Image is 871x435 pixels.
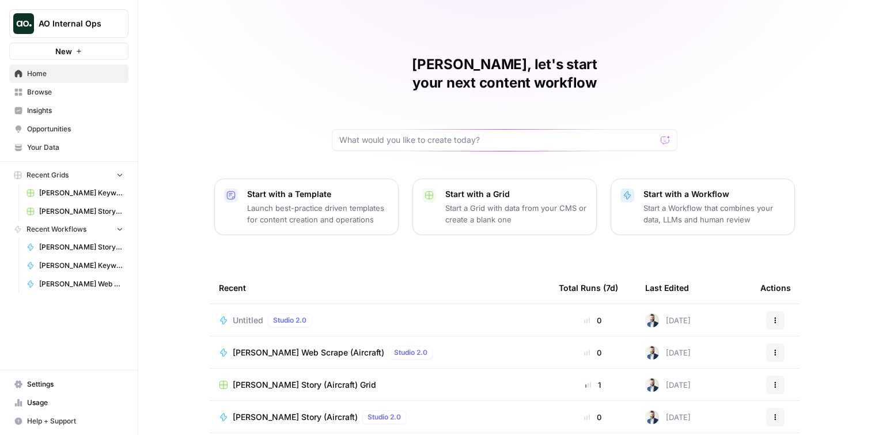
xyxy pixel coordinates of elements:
[13,13,34,34] img: AO Internal Ops Logo
[412,179,597,235] button: Start with a GridStart a Grid with data from your CMS or create a blank one
[760,272,791,304] div: Actions
[611,179,795,235] button: Start with a WorkflowStart a Workflow that combines your data, LLMs and human review
[645,378,691,392] div: [DATE]
[645,410,691,424] div: [DATE]
[645,313,691,327] div: [DATE]
[27,142,123,153] span: Your Data
[9,138,128,157] a: Your Data
[247,188,389,200] p: Start with a Template
[39,279,123,289] span: [PERSON_NAME] Web Scrape (Aircraft)
[55,46,72,57] span: New
[559,379,627,391] div: 1
[27,379,123,389] span: Settings
[645,378,659,392] img: 9jx7mcr4ixhpj047cl9iju68ah1c
[645,346,691,360] div: [DATE]
[39,188,123,198] span: [PERSON_NAME] Keyword Analyzer (Aircraft) Grid
[643,202,785,225] p: Start a Workflow that combines your data, LLMs and human review
[645,410,659,424] img: 9jx7mcr4ixhpj047cl9iju68ah1c
[445,188,587,200] p: Start with a Grid
[9,120,128,138] a: Opportunities
[233,315,263,326] span: Untitled
[645,272,689,304] div: Last Edited
[9,167,128,184] button: Recent Grids
[21,275,128,293] a: [PERSON_NAME] Web Scrape (Aircraft)
[39,260,123,271] span: [PERSON_NAME] Keyword Analyzer (Aircraft)
[559,411,627,423] div: 0
[9,43,128,60] button: New
[9,65,128,83] a: Home
[26,170,69,180] span: Recent Grids
[394,347,427,358] span: Studio 2.0
[559,272,618,304] div: Total Runs (7d)
[21,202,128,221] a: [PERSON_NAME] Story (Aircraft) Grid
[219,379,540,391] a: [PERSON_NAME] Story (Aircraft) Grid
[9,394,128,412] a: Usage
[559,347,627,358] div: 0
[233,379,376,391] span: [PERSON_NAME] Story (Aircraft) Grid
[559,315,627,326] div: 0
[368,412,401,422] span: Studio 2.0
[27,69,123,79] span: Home
[233,347,384,358] span: [PERSON_NAME] Web Scrape (Aircraft)
[643,188,785,200] p: Start with a Workflow
[27,105,123,116] span: Insights
[332,55,677,92] h1: [PERSON_NAME], let's start your next content workflow
[21,238,128,256] a: [PERSON_NAME] Story (Aircraft)
[219,346,540,360] a: [PERSON_NAME] Web Scrape (Aircraft)Studio 2.0
[39,206,123,217] span: [PERSON_NAME] Story (Aircraft) Grid
[214,179,399,235] button: Start with a TemplateLaunch best-practice driven templates for content creation and operations
[39,242,123,252] span: [PERSON_NAME] Story (Aircraft)
[26,224,86,234] span: Recent Workflows
[273,315,306,326] span: Studio 2.0
[9,101,128,120] a: Insights
[9,412,128,430] button: Help + Support
[247,202,389,225] p: Launch best-practice driven templates for content creation and operations
[27,416,123,426] span: Help + Support
[233,411,358,423] span: [PERSON_NAME] Story (Aircraft)
[645,313,659,327] img: 9jx7mcr4ixhpj047cl9iju68ah1c
[645,346,659,360] img: 9jx7mcr4ixhpj047cl9iju68ah1c
[9,9,128,38] button: Workspace: AO Internal Ops
[219,313,540,327] a: UntitledStudio 2.0
[9,83,128,101] a: Browse
[27,87,123,97] span: Browse
[219,410,540,424] a: [PERSON_NAME] Story (Aircraft)Studio 2.0
[9,375,128,394] a: Settings
[9,221,128,238] button: Recent Workflows
[27,124,123,134] span: Opportunities
[27,398,123,408] span: Usage
[219,272,540,304] div: Recent
[445,202,587,225] p: Start a Grid with data from your CMS or create a blank one
[339,134,656,146] input: What would you like to create today?
[21,184,128,202] a: [PERSON_NAME] Keyword Analyzer (Aircraft) Grid
[39,18,108,29] span: AO Internal Ops
[21,256,128,275] a: [PERSON_NAME] Keyword Analyzer (Aircraft)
